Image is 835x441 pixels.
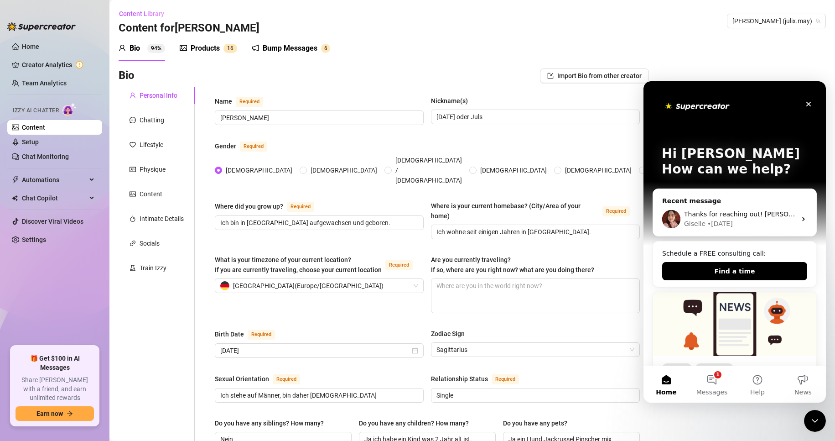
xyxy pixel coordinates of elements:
[431,201,599,221] div: Where is your current homebase? (City/Area of your home)
[321,44,330,53] sup: 6
[324,45,327,52] span: 6
[359,418,475,428] label: Do you have any children? How many?
[22,153,69,160] a: Chat Monitoring
[220,218,416,228] input: Where did you grow up?
[151,308,168,314] span: News
[804,410,826,432] iframe: Intercom live chat
[503,418,567,428] div: Do you have any pets?
[233,279,384,293] span: [GEOGRAPHIC_DATA] ( Europe/[GEOGRAPHIC_DATA] )
[431,329,471,339] label: Zodiac Sign
[220,281,229,290] img: de
[477,165,550,175] span: [DEMOGRAPHIC_DATA]
[385,260,413,270] span: Required
[140,115,164,125] div: Chatting
[431,256,594,273] span: Are you currently traveling? If so, where are you right now? what are you doing there?
[157,15,173,31] div: Close
[431,96,468,106] div: Nickname(s)
[503,418,574,428] label: Do you have any pets?
[215,418,330,428] label: Do you have any siblings? How many?
[220,346,410,356] input: Birth Date
[248,330,275,340] span: Required
[732,14,820,28] span: Julia (julix.may)
[236,97,263,107] span: Required
[140,214,184,224] div: Intimate Details
[130,166,136,173] span: idcard
[263,43,317,54] div: Bump Messages
[191,43,220,54] div: Products
[140,238,160,248] div: Socials
[223,44,237,53] sup: 16
[19,168,164,177] div: Schedule a FREE consulting call:
[492,374,519,384] span: Required
[22,124,45,131] a: Content
[436,227,633,237] input: Where is your current homebase? (City/Area of your home)
[46,285,91,321] button: Messages
[22,79,67,87] a: Team Analytics
[436,390,633,400] input: Relationship Status
[22,173,87,187] span: Automations
[130,265,136,271] span: experiment
[359,418,469,428] div: Do you have any children? How many?
[107,308,121,314] span: Help
[130,117,136,123] span: message
[140,90,177,100] div: Personal Info
[431,373,529,384] label: Relationship Status
[130,142,136,148] span: heart
[7,22,76,31] img: logo-BBDzfeDw.svg
[227,45,230,52] span: 1
[13,106,59,115] span: Izzy AI Chatter
[392,155,466,185] span: [DEMOGRAPHIC_DATA] / [DEMOGRAPHIC_DATA]
[130,92,136,99] span: user
[137,285,182,321] button: News
[41,138,62,147] div: Giselle
[220,390,416,400] input: Sexual Orientation
[53,308,84,314] span: Messages
[431,374,488,384] div: Relationship Status
[22,138,39,146] a: Setup
[12,195,18,201] img: Chat Copilot
[436,343,634,357] span: Sagittarius
[215,96,273,107] label: Name
[91,285,137,321] button: Help
[52,282,90,292] div: + 2 labels
[22,191,87,205] span: Chat Copilot
[119,10,164,17] span: Content Library
[215,329,244,339] div: Birth Date
[130,43,140,54] div: Bio
[119,68,135,83] h3: Bio
[215,329,285,340] label: Birth Date
[215,374,269,384] div: Sexual Orientation
[22,236,46,243] a: Settings
[431,201,640,221] label: Where is your current homebase? (City/Area of your home)
[222,165,296,175] span: [DEMOGRAPHIC_DATA]
[215,201,283,211] div: Where did you grow up?
[230,45,233,52] span: 6
[220,113,416,123] input: Name
[140,164,166,174] div: Physique
[540,68,649,83] button: Import Bio from other creator
[180,44,187,52] span: picture
[19,282,48,292] div: Feature
[22,58,95,72] a: Creator Analytics exclamation-circle
[643,81,826,403] iframe: Intercom live chat
[12,176,19,184] span: thunderbolt
[119,44,126,52] span: user
[140,189,162,199] div: Content
[215,373,310,384] label: Sexual Orientation
[16,376,94,403] span: Share [PERSON_NAME] with a friend, and earn unlimited rewards
[273,374,300,384] span: Required
[10,211,173,275] img: 🚀 New Release: Like & Comment Bumps
[287,202,314,212] span: Required
[215,96,232,106] div: Name
[19,181,164,199] button: Find a time
[547,73,554,79] span: import
[431,96,474,106] label: Nickname(s)
[557,72,642,79] span: Import Bio from other creator
[119,6,171,21] button: Content Library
